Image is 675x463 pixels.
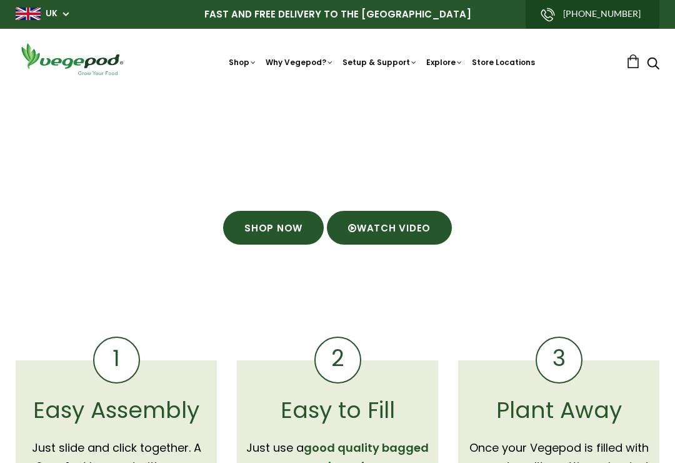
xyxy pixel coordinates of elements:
[16,41,128,77] img: Vegepod
[93,337,140,384] div: 1
[16,146,659,191] h1: Setting Up Your Raised Garden Bed
[246,395,429,426] div: Easy to Fill
[472,57,535,68] a: Store Locations
[327,211,452,245] a: Watch Video
[46,8,57,20] a: UK
[223,211,324,245] a: Shop Now
[647,58,659,71] a: Search
[536,337,582,384] div: 3
[266,57,334,68] a: Why Vegepod?
[426,57,463,68] a: Explore
[229,57,257,68] a: Shop
[467,395,650,426] div: Plant Away
[314,337,361,384] div: 2
[342,57,417,68] a: Setup & Support
[25,395,207,426] div: Easy Assembly
[16,8,41,20] img: gb_large.png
